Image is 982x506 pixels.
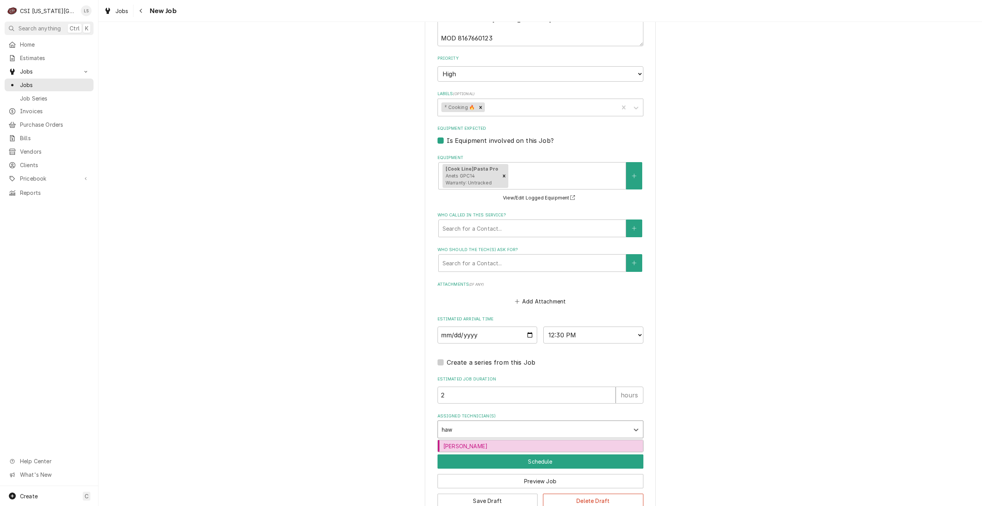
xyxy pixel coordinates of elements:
[85,492,89,500] span: C
[20,67,78,75] span: Jobs
[441,102,476,112] div: ² Cooking 🔥
[438,247,643,253] label: Who should the tech(s) ask for?
[85,24,89,32] span: K
[453,92,474,96] span: ( optional )
[438,316,643,322] label: Estimated Arrival Time
[438,247,643,272] div: Who should the tech(s) ask for?
[20,7,77,15] div: CSI [US_STATE][GEOGRAPHIC_DATA]
[81,5,92,16] div: Lindy Springer's Avatar
[438,413,643,438] div: Assigned Technician(s)
[438,376,643,382] label: Estimated Job Duration
[438,316,643,343] div: Estimated Arrival Time
[70,24,80,32] span: Ctrl
[20,189,90,197] span: Reports
[5,186,94,199] a: Reports
[5,455,94,467] a: Go to Help Center
[500,164,508,188] div: Remove [object Object]
[5,105,94,117] a: Invoices
[543,327,643,343] select: Time Select
[632,173,636,179] svg: Create New Equipment
[626,162,642,189] button: Create New Equipment
[632,226,636,231] svg: Create New Contact
[20,471,89,479] span: What's New
[447,358,536,367] label: Create a series from this Job
[5,132,94,144] a: Bills
[513,296,567,307] button: Add Attachment
[20,174,78,183] span: Pricebook
[438,440,643,452] div: [PERSON_NAME]
[469,282,484,287] span: ( if any )
[5,38,94,51] a: Home
[5,65,94,78] a: Go to Jobs
[5,22,94,35] button: Search anythingCtrlK
[20,107,90,115] span: Invoices
[438,55,643,81] div: Priority
[101,5,132,17] a: Jobs
[18,24,61,32] span: Search anything
[446,173,492,186] span: Anets GPC14 Warranty: Untracked
[20,121,90,129] span: Purchase Orders
[438,281,643,307] div: Attachments
[5,79,94,91] a: Jobs
[438,281,643,288] label: Attachments
[438,91,643,116] div: Labels
[20,134,90,142] span: Bills
[438,126,643,132] label: Equipment Expected
[20,147,90,156] span: Vendors
[616,387,643,404] div: hours
[5,52,94,64] a: Estimates
[20,94,90,102] span: Job Series
[5,159,94,171] a: Clients
[5,145,94,158] a: Vendors
[446,166,498,172] strong: [Cook Line] Pasta Pro
[438,55,643,62] label: Priority
[626,254,642,272] button: Create New Contact
[20,161,90,169] span: Clients
[20,54,90,62] span: Estimates
[438,126,643,145] div: Equipment Expected
[20,493,38,499] span: Create
[5,118,94,131] a: Purchase Orders
[20,81,90,89] span: Jobs
[438,474,643,488] button: Preview Job
[476,102,485,112] div: Remove ² Cooking 🔥
[438,212,643,218] label: Who called in this service?
[447,136,554,145] label: Is Equipment involved on this Job?
[632,260,636,266] svg: Create New Contact
[5,172,94,185] a: Go to Pricebook
[20,40,90,49] span: Home
[135,5,147,17] button: Navigate back
[438,454,643,469] div: Button Group Row
[438,469,643,488] div: Button Group Row
[438,155,643,203] div: Equipment
[7,5,18,16] div: CSI Kansas City's Avatar
[438,327,538,343] input: Date
[502,193,579,203] button: View/Edit Logged Equipment
[438,376,643,404] div: Estimated Job Duration
[438,91,643,97] label: Labels
[5,468,94,481] a: Go to What's New
[115,7,129,15] span: Jobs
[438,413,643,419] label: Assigned Technician(s)
[438,212,643,237] div: Who called in this service?
[7,5,18,16] div: C
[20,457,89,465] span: Help Center
[438,454,643,469] button: Schedule
[5,92,94,105] a: Job Series
[438,155,643,161] label: Equipment
[147,6,177,16] span: New Job
[626,219,642,237] button: Create New Contact
[81,5,92,16] div: LS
